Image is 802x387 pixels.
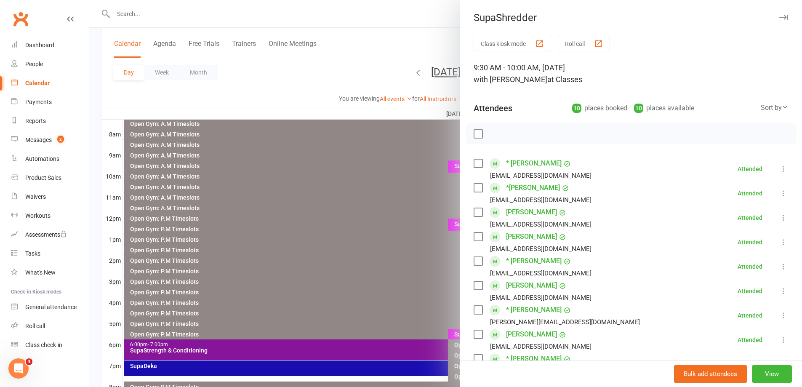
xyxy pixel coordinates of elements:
div: [EMAIL_ADDRESS][DOMAIN_NAME] [490,195,592,206]
a: General attendance kiosk mode [11,298,89,317]
a: [PERSON_NAME] [506,279,557,292]
div: Attended [738,337,762,343]
a: Workouts [11,206,89,225]
span: with [PERSON_NAME] [474,75,547,84]
div: Assessments [25,231,67,238]
a: * [PERSON_NAME] [506,157,562,170]
div: [EMAIL_ADDRESS][DOMAIN_NAME] [490,219,592,230]
button: Bulk add attendees [674,365,747,383]
a: [PERSON_NAME] [506,328,557,341]
span: at Classes [547,75,582,84]
button: Roll call [558,36,610,51]
div: Automations [25,155,59,162]
a: Tasks [11,244,89,263]
div: [EMAIL_ADDRESS][DOMAIN_NAME] [490,268,592,279]
div: [EMAIL_ADDRESS][DOMAIN_NAME] [490,341,592,352]
div: Attended [738,190,762,196]
div: [EMAIL_ADDRESS][DOMAIN_NAME] [490,292,592,303]
div: Messages [25,136,52,143]
a: *[PERSON_NAME] [506,181,560,195]
div: Calendar [25,80,50,86]
a: * [PERSON_NAME] [506,352,562,366]
div: Roll call [25,323,45,329]
div: General attendance [25,304,77,310]
div: 9:30 AM - 10:00 AM, [DATE] [474,62,789,85]
button: View [752,365,792,383]
button: Class kiosk mode [474,36,551,51]
a: * [PERSON_NAME] [506,303,562,317]
div: Reports [25,117,46,124]
div: Attended [738,239,762,245]
div: Attended [738,288,762,294]
a: Class kiosk mode [11,336,89,355]
div: [PERSON_NAME][EMAIL_ADDRESS][DOMAIN_NAME] [490,317,640,328]
a: Calendar [11,74,89,93]
div: Class check-in [25,342,62,348]
div: Dashboard [25,42,54,48]
div: What's New [25,269,56,276]
a: Payments [11,93,89,112]
a: Roll call [11,317,89,336]
div: Attended [738,312,762,318]
a: What's New [11,263,89,282]
div: Workouts [25,212,51,219]
iframe: Intercom live chat [8,358,29,379]
div: [EMAIL_ADDRESS][DOMAIN_NAME] [490,170,592,181]
a: Clubworx [10,8,31,29]
div: 10 [572,104,581,113]
a: Dashboard [11,36,89,55]
span: 2 [57,136,64,143]
span: 4 [26,358,32,365]
a: People [11,55,89,74]
a: Assessments [11,225,89,244]
a: * [PERSON_NAME] [506,254,562,268]
div: SupaShredder [460,12,802,24]
div: Sort by [761,102,789,113]
a: Waivers [11,187,89,206]
a: Reports [11,112,89,131]
a: Automations [11,149,89,168]
div: Attendees [474,102,512,114]
a: Messages 2 [11,131,89,149]
div: 10 [634,104,643,113]
div: People [25,61,43,67]
div: places booked [572,102,627,114]
div: [EMAIL_ADDRESS][DOMAIN_NAME] [490,243,592,254]
a: Product Sales [11,168,89,187]
a: [PERSON_NAME] [506,230,557,243]
div: Payments [25,99,52,105]
div: Attended [738,264,762,270]
div: Waivers [25,193,46,200]
a: [PERSON_NAME] [506,206,557,219]
div: Tasks [25,250,40,257]
div: Product Sales [25,174,61,181]
div: Attended [738,166,762,172]
div: Attended [738,215,762,221]
div: places available [634,102,694,114]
